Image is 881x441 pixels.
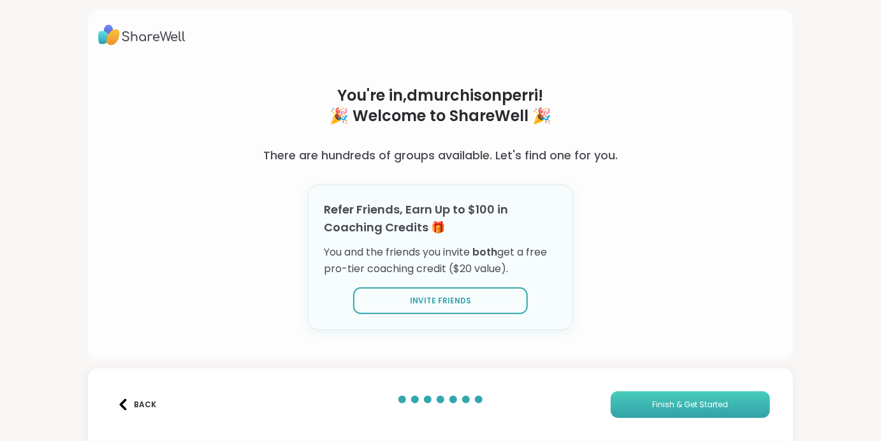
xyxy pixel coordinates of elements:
[472,245,497,259] span: both
[652,399,728,410] span: Finish & Get Started
[353,287,528,314] button: Invite Friends
[263,147,618,164] h3: There are hundreds of groups available. Let's find one for you.
[324,201,557,236] h3: Refer Friends, Earn Up to $100 in Coaching Credits 🎁
[611,391,770,418] button: Finish & Get Started
[117,399,156,410] div: Back
[324,244,557,277] p: You and the friends you invite get a free pro-tier coaching credit ($20 value).
[220,85,662,126] h1: You're in, dmurchisonperri ! 🎉 Welcome to ShareWell 🎉
[111,391,162,418] button: Back
[410,295,471,307] span: Invite Friends
[98,20,186,50] img: ShareWell Logo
